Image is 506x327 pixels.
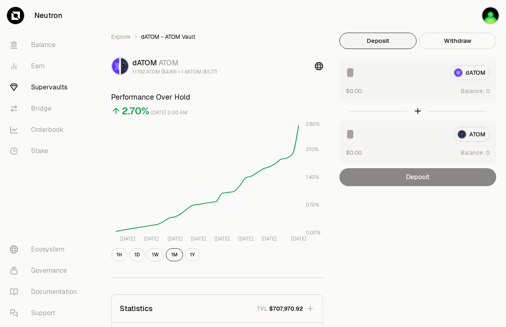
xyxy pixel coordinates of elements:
[3,56,88,77] a: Earn
[3,98,88,119] a: Bridge
[158,58,178,67] span: ATOM
[306,202,319,208] tspan: 0.70%
[461,149,484,157] span: Balance:
[3,119,88,140] a: Orderbook
[151,108,187,118] div: [DATE] 2:00 AM
[167,236,183,242] tspan: [DATE]
[111,295,323,323] button: StatisticsTVL$707,970.92
[261,236,276,242] tspan: [DATE]
[481,7,499,24] img: tia
[214,236,230,242] tspan: [DATE]
[257,305,267,313] p: TVL
[306,146,319,153] tspan: 2.10%
[291,236,306,242] tspan: [DATE]
[122,105,149,118] div: 2.70%
[419,33,496,49] button: Withdraw
[120,303,153,314] p: Statistics
[306,121,320,127] tspan: 2.80%
[3,303,88,324] a: Support
[3,281,88,303] a: Documentation
[191,236,206,242] tspan: [DATE]
[3,140,88,162] a: Stake
[121,58,128,74] img: ATOM Logo
[111,248,127,261] button: 1H
[144,236,159,242] tspan: [DATE]
[269,305,303,313] span: $707,970.92
[147,248,164,261] button: 1W
[339,33,417,49] button: Deposit
[238,236,253,242] tspan: [DATE]
[3,239,88,260] a: Ecosystem
[306,229,321,236] tspan: 0.00%
[112,58,119,74] img: dATOM Logo
[111,33,323,41] nav: breadcrumb
[129,248,145,261] button: 1D
[132,69,217,75] div: 1.1792 ATOM ($4.89) = 1 dATOM ($5.77)
[306,174,319,180] tspan: 1.40%
[346,148,362,157] button: $0.00
[346,87,362,95] button: $0.00
[111,33,130,41] a: Explore
[185,248,200,261] button: 1Y
[120,236,135,242] tspan: [DATE]
[132,57,217,69] div: dATOM
[3,260,88,281] a: Governance
[461,87,484,95] span: Balance:
[141,33,195,41] span: dATOM - ATOM Vault
[3,34,88,56] a: Balance
[166,248,183,261] button: 1M
[111,91,323,103] h3: Performance Over Hold
[3,77,88,98] a: Supervaults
